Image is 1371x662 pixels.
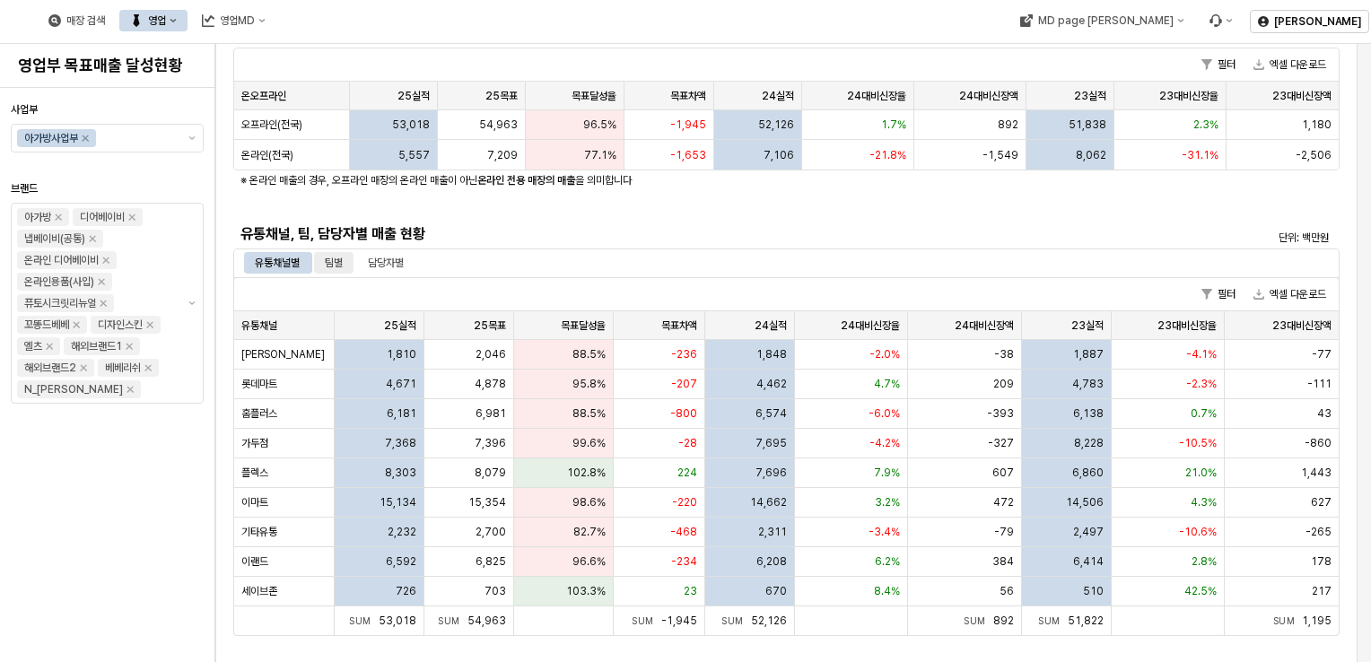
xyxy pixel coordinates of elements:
[11,182,38,195] span: 브랜드
[1198,10,1243,31] div: Menu item 6
[572,406,606,421] span: 88.5%
[1272,318,1332,333] span: 23대비신장액
[874,584,900,598] span: 8.4%
[869,148,906,162] span: -21.8%
[314,252,354,274] div: 팀별
[474,318,506,333] span: 25목표
[384,318,416,333] span: 25실적
[881,118,906,132] span: 1.7%
[874,466,900,480] span: 7.9%
[573,525,606,539] span: 82.7%
[670,406,697,421] span: -800
[1302,614,1332,627] span: 1,195
[388,525,416,539] span: 2,232
[1306,525,1332,539] span: -265
[100,300,107,307] div: Remove 퓨토시크릿리뉴얼
[671,554,697,569] span: -234
[1194,283,1243,305] button: 필터
[1009,10,1194,31] button: MD page [PERSON_NAME]
[677,466,697,480] span: 224
[479,118,518,132] span: 54,963
[756,554,787,569] span: 6,208
[397,89,430,103] span: 25실적
[988,436,1014,450] span: -327
[55,213,62,221] div: Remove 아가방
[1071,318,1104,333] span: 23실적
[386,377,416,391] span: 4,671
[1194,54,1243,75] button: 필터
[80,364,87,371] div: Remove 해외브랜드2
[126,343,133,350] div: Remove 해외브랜드1
[572,89,616,103] span: 목표달성율
[992,554,1014,569] span: 384
[241,118,302,132] span: 오프라인(전국)
[24,380,123,398] div: N_[PERSON_NAME]
[670,118,706,132] span: -1,945
[1186,347,1217,361] span: -4.1%
[220,14,255,27] div: 영업MD
[144,364,152,371] div: Remove 베베리쉬
[583,118,616,132] span: 96.5%
[847,89,906,103] span: 24대비신장율
[1074,89,1106,103] span: 23실적
[994,347,1014,361] span: -38
[765,584,787,598] span: 670
[82,135,89,142] div: Remove 아가방사업부
[73,321,80,328] div: Remove 꼬똥드베베
[1184,584,1217,598] span: 42.5%
[661,614,697,627] span: -1,945
[1073,406,1104,421] span: 6,138
[487,148,518,162] span: 7,209
[18,57,196,74] h4: 영업부 목표매출 달성현황
[46,343,53,350] div: Remove 엘츠
[1305,436,1332,450] span: -860
[476,347,506,361] span: 2,046
[994,525,1014,539] span: -79
[240,225,1056,243] h5: 유통채널, 팀, 담당자별 매출 현황
[684,584,697,598] span: 23
[24,273,94,291] div: 온라인용품(사입)
[1273,615,1303,626] span: Sum
[385,436,416,450] span: 7,368
[80,208,125,226] div: 디어베이비
[1072,466,1104,480] span: 6,860
[240,172,1148,188] p: ※ 온라인 매출의 경우, 오프라인 매장의 온라인 매출이 아닌 을 의미합니다
[1000,584,1014,598] span: 56
[24,294,96,312] div: 퓨토시크릿리뉴얼
[750,495,787,510] span: 14,662
[1038,615,1068,626] span: Sum
[71,337,122,355] div: 해외브랜드1
[1072,377,1104,391] span: 4,783
[38,10,116,31] div: 매장 검색
[632,615,661,626] span: Sum
[191,10,276,31] button: 영업MD
[1246,54,1333,75] button: 엑셀 다운로드
[1246,283,1333,305] button: 엑셀 다운로드
[1073,347,1104,361] span: 1,887
[241,495,268,510] span: 이마트
[146,321,153,328] div: Remove 디자인스킨
[869,406,900,421] span: -6.0%
[875,554,900,569] span: 6.2%
[1073,554,1104,569] span: 6,414
[102,257,109,264] div: Remove 온라인 디어베이비
[1066,495,1104,510] span: 14,506
[1009,10,1194,31] div: MD page 이동
[964,615,993,626] span: Sum
[987,406,1014,421] span: -393
[475,466,506,480] span: 8,079
[485,89,518,103] span: 25목표
[993,614,1014,627] span: 892
[762,89,794,103] span: 24실적
[1179,525,1217,539] span: -10.6%
[475,436,506,450] span: 7,396
[1272,89,1332,103] span: 23대비신장액
[325,252,343,274] div: 팀별
[955,318,1014,333] span: 24대비신장액
[24,230,85,248] div: 냅베이비(공통)
[1074,436,1104,450] span: 8,228
[241,377,277,391] span: 롯데마트
[1037,14,1173,27] div: MD page [PERSON_NAME]
[438,615,467,626] span: Sum
[1312,347,1332,361] span: -77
